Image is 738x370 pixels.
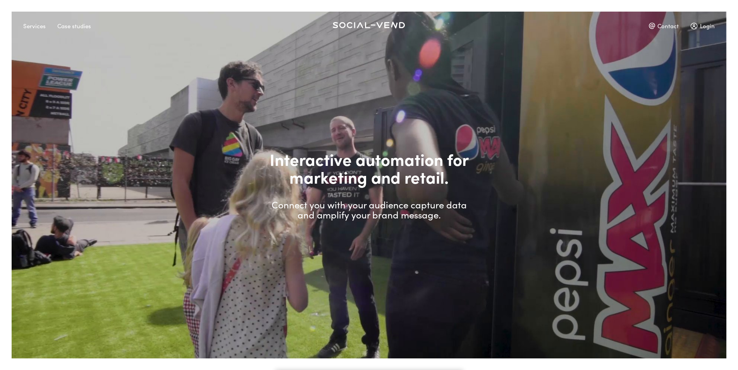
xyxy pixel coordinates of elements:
[268,199,470,220] p: Connect you with your audience capture data and amplify your brand message.
[690,19,715,32] div: Login
[57,19,91,32] div: Case studies
[649,19,679,32] div: Contact
[23,19,46,32] div: Services
[57,19,103,27] a: Case studies
[268,150,470,186] h1: Interactive automation for marketing and retail.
